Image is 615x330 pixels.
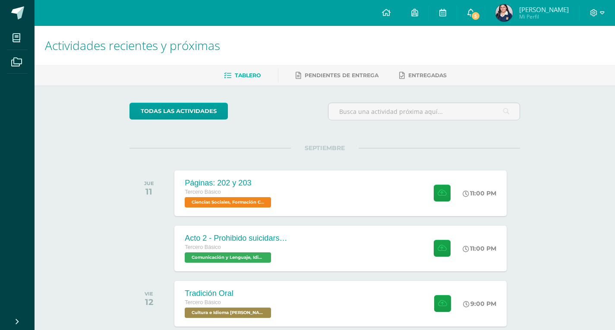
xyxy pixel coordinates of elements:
[328,103,520,120] input: Busca una actividad próxima aquí...
[519,5,569,14] span: [PERSON_NAME]
[45,37,220,53] span: Actividades recientes y próximas
[519,13,569,20] span: Mi Perfil
[144,186,154,197] div: 11
[185,189,221,195] span: Tercero Básico
[185,234,288,243] div: Acto 2 - Prohibido suicidarse en primavera
[305,72,378,79] span: Pendientes de entrega
[185,179,273,188] div: Páginas: 202 y 203
[399,69,447,82] a: Entregadas
[463,189,496,197] div: 11:00 PM
[185,299,221,305] span: Tercero Básico
[185,244,221,250] span: Tercero Básico
[296,69,378,82] a: Pendientes de entrega
[144,180,154,186] div: JUE
[145,291,153,297] div: VIE
[185,289,273,298] div: Tradición Oral
[495,4,513,22] img: 468d480965355e6e2d485c634cf78fc0.png
[145,297,153,307] div: 12
[185,252,271,263] span: Comunicación y Lenguaje, Idioma Español 'B'
[408,72,447,79] span: Entregadas
[471,11,480,21] span: 5
[224,69,261,82] a: Tablero
[185,197,271,207] span: Ciencias Sociales, Formación Ciudadana e Interculturalidad 'B'
[463,245,496,252] div: 11:00 PM
[185,308,271,318] span: Cultura e Idioma Maya Garífuna o Xinca 'B'
[235,72,261,79] span: Tablero
[129,103,228,119] a: todas las Actividades
[291,144,359,152] span: SEPTIEMBRE
[463,300,496,308] div: 9:00 PM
